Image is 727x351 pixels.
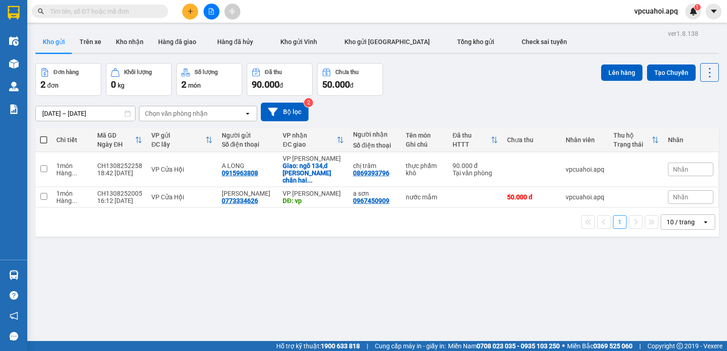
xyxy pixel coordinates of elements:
img: icon-new-feature [689,7,697,15]
span: Kho gửi Vinh [280,38,317,45]
div: 18:42 [DATE] [97,169,142,177]
span: 1 [696,4,699,10]
span: ⚪️ [562,344,565,348]
div: DĐ: vp [283,197,344,204]
div: Người gửi [222,132,274,139]
div: VP Cửa Hội [151,193,212,201]
div: 16:12 [DATE] [97,197,142,204]
button: Trên xe [72,31,109,53]
div: Người nhận [353,131,397,138]
button: aim [224,4,240,20]
div: Mã GD [97,132,135,139]
svg: open [702,218,709,226]
span: vpcuahoi.apq [627,5,685,17]
div: 0773334626 [222,197,258,204]
div: VP Cửa Hội [151,166,212,173]
div: A LONG [222,162,274,169]
div: 90.000 đ [453,162,498,169]
span: 0 [111,79,116,90]
button: Khối lượng0kg [106,63,172,96]
div: VP [PERSON_NAME] [283,190,344,197]
div: Khối lượng [124,69,152,75]
button: Đơn hàng2đơn [35,63,101,96]
div: Tại văn phòng [453,169,498,177]
div: vpcuahoi.apq [566,166,604,173]
button: Số lượng2món [176,63,242,96]
span: aim [229,8,235,15]
button: Lên hàng [601,64,642,81]
span: đ [350,82,354,89]
div: Số điện thoại [222,141,274,148]
button: caret-down [706,4,722,20]
div: Nhãn [668,136,713,143]
div: ĐC giao [283,141,336,148]
div: ĐC lấy [151,141,205,148]
button: Tạo Chuyến [647,64,696,81]
svg: open [244,110,251,117]
strong: 0369 525 060 [593,342,632,350]
span: copyright [677,343,683,349]
div: vpcuahoi.apq [566,193,604,201]
span: Miền Nam [448,341,560,351]
div: Nhân viên [566,136,604,143]
div: HTTT [453,141,491,148]
span: notification [10,311,18,320]
div: VP nhận [283,132,336,139]
div: Chưa thu [507,136,557,143]
div: 50.000 đ [507,193,557,201]
span: Tổng kho gửi [457,38,494,45]
div: 0967450909 [353,197,389,204]
div: ver 1.8.138 [668,29,698,39]
div: Ghi chú [406,141,443,148]
div: thực phẩm khô [406,162,443,177]
span: Miền Bắc [567,341,632,351]
button: file-add [204,4,219,20]
div: Chi tiết [56,136,88,143]
span: ... [72,169,77,177]
span: ... [72,197,77,204]
div: Số điện thoại [353,142,397,149]
sup: 2 [304,98,313,107]
span: 2 [181,79,186,90]
th: Toggle SortBy [609,128,663,152]
img: logo-vxr [8,6,20,20]
span: | [367,341,368,351]
div: a sơn [353,190,397,197]
button: Kho gửi [35,31,72,53]
span: question-circle [10,291,18,300]
button: 1 [613,215,627,229]
div: Giao: ngõ 134,d trần khát chân hai bà trưng hà nội [283,162,344,184]
span: món [188,82,201,89]
span: Hàng đã hủy [217,38,253,45]
th: Toggle SortBy [147,128,217,152]
div: Đã thu [265,69,282,75]
span: Nhãn [673,166,688,173]
div: Hàng thông thường [56,197,88,204]
div: nước mắm [406,193,443,201]
span: Nhãn [673,193,688,201]
th: Toggle SortBy [93,128,147,152]
th: Toggle SortBy [278,128,348,152]
span: file-add [208,8,214,15]
div: 1 món [56,162,88,169]
div: 0915963808 [222,169,258,177]
img: solution-icon [9,104,19,114]
button: plus [182,4,198,20]
div: CH1308252005 [97,190,142,197]
button: Kho nhận [109,31,151,53]
div: 10 / trang [667,218,695,227]
span: đ [279,82,283,89]
strong: 0708 023 035 - 0935 103 250 [477,342,560,350]
div: Tên món [406,132,443,139]
img: warehouse-icon [9,270,19,280]
div: Trạng thái [613,141,652,148]
div: CH1308252258 [97,162,142,169]
div: Đơn hàng [54,69,79,75]
div: chị trâm [353,162,397,169]
div: Số lượng [194,69,218,75]
span: Hỗ trợ kỹ thuật: [276,341,360,351]
span: 90.000 [252,79,279,90]
sup: 1 [694,4,701,10]
span: caret-down [710,7,718,15]
div: Hàng thông thường [56,169,88,177]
